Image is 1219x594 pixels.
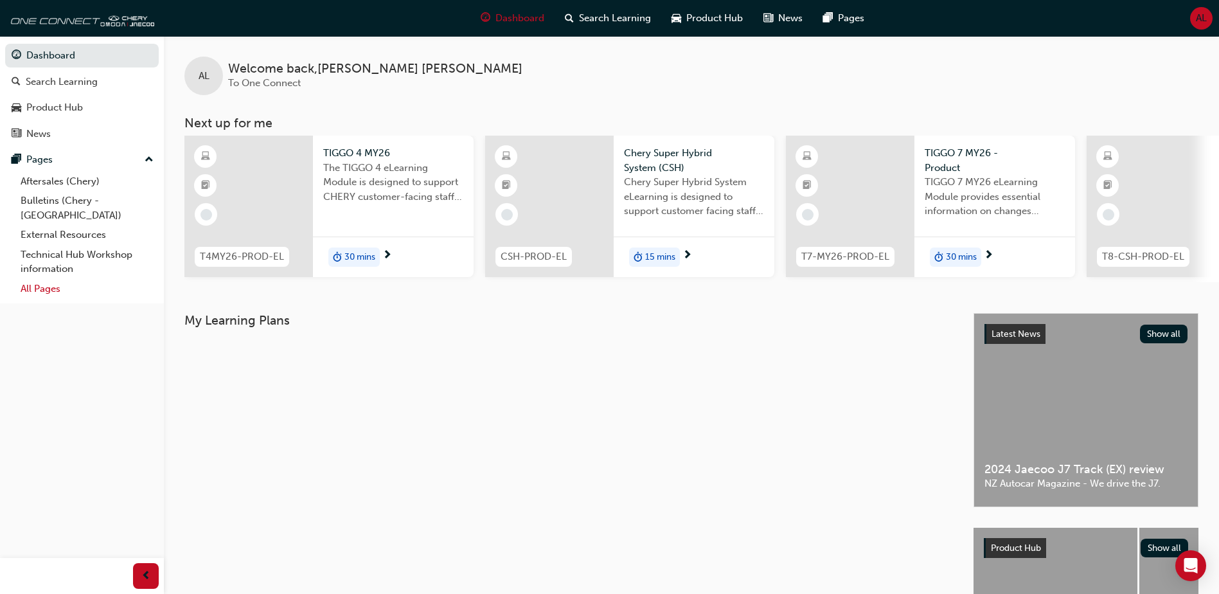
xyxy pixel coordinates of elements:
[26,152,53,167] div: Pages
[672,10,681,26] span: car-icon
[15,225,159,245] a: External Resources
[555,5,661,32] a: search-iconSearch Learning
[974,313,1198,507] a: Latest NewsShow all2024 Jaecoo J7 Track (EX) reviewNZ Autocar Magazine - We drive the J7.
[5,122,159,146] a: News
[481,10,490,26] span: guage-icon
[201,177,210,194] span: booktick-icon
[624,146,764,175] span: Chery Super Hybrid System (CSH)
[984,476,1188,491] span: NZ Autocar Magazine - We drive the J7.
[26,127,51,141] div: News
[1103,177,1112,194] span: booktick-icon
[1103,209,1114,221] span: learningRecordVerb_NONE-icon
[164,116,1219,130] h3: Next up for me
[382,250,392,262] span: next-icon
[934,249,943,265] span: duration-icon
[984,538,1188,559] a: Product HubShow all
[634,249,643,265] span: duration-icon
[6,5,154,31] img: oneconnect
[470,5,555,32] a: guage-iconDashboard
[1190,7,1213,30] button: AL
[200,249,284,264] span: T4MY26-PROD-EL
[925,175,1065,219] span: TIGGO 7 MY26 eLearning Module provides essential information on changes introduced with the new M...
[1196,11,1207,26] span: AL
[803,177,812,194] span: booktick-icon
[624,175,764,219] span: Chery Super Hybrid System eLearning is designed to support customer facing staff with the underst...
[199,69,209,84] span: AL
[753,5,813,32] a: news-iconNews
[992,328,1040,339] span: Latest News
[12,50,21,62] span: guage-icon
[495,11,544,26] span: Dashboard
[565,10,574,26] span: search-icon
[485,136,774,277] a: CSH-PROD-ELChery Super Hybrid System (CSH)Chery Super Hybrid System eLearning is designed to supp...
[682,250,692,262] span: next-icon
[1103,148,1112,165] span: learningResourceType_ELEARNING-icon
[823,10,833,26] span: pages-icon
[838,11,864,26] span: Pages
[803,148,812,165] span: learningResourceType_ELEARNING-icon
[15,191,159,225] a: Bulletins (Chery - [GEOGRAPHIC_DATA])
[5,70,159,94] a: Search Learning
[228,77,301,89] span: To One Connect
[5,44,159,67] a: Dashboard
[141,568,151,584] span: prev-icon
[15,245,159,279] a: Technical Hub Workshop information
[5,148,159,172] button: Pages
[201,148,210,165] span: learningResourceType_ELEARNING-icon
[1175,550,1206,581] div: Open Intercom Messenger
[984,250,993,262] span: next-icon
[984,324,1188,345] a: Latest NewsShow all
[1141,539,1189,557] button: Show all
[686,11,743,26] span: Product Hub
[1102,249,1184,264] span: T8-CSH-PROD-EL
[501,209,513,221] span: learningRecordVerb_NONE-icon
[925,146,1065,175] span: TIGGO 7 MY26 - Product
[15,172,159,192] a: Aftersales (Chery)
[502,177,511,194] span: booktick-icon
[344,250,375,265] span: 30 mins
[984,462,1188,477] span: 2024 Jaecoo J7 Track (EX) review
[5,96,159,120] a: Product Hub
[12,154,21,166] span: pages-icon
[946,250,977,265] span: 30 mins
[786,136,1075,277] a: T7-MY26-PROD-ELTIGGO 7 MY26 - ProductTIGGO 7 MY26 eLearning Module provides essential information...
[579,11,651,26] span: Search Learning
[1140,325,1188,343] button: Show all
[26,100,83,115] div: Product Hub
[645,250,675,265] span: 15 mins
[778,11,803,26] span: News
[200,209,212,221] span: learningRecordVerb_NONE-icon
[184,136,474,277] a: T4MY26-PROD-ELTIGGO 4 MY26The TIGGO 4 eLearning Module is designed to support CHERY customer-faci...
[802,209,814,221] span: learningRecordVerb_NONE-icon
[991,543,1041,553] span: Product Hub
[184,313,953,328] h3: My Learning Plans
[661,5,753,32] a: car-iconProduct Hub
[813,5,875,32] a: pages-iconPages
[228,62,522,76] span: Welcome back , [PERSON_NAME] [PERSON_NAME]
[763,10,773,26] span: news-icon
[501,249,567,264] span: CSH-PROD-EL
[12,76,21,88] span: search-icon
[801,249,889,264] span: T7-MY26-PROD-EL
[333,249,342,265] span: duration-icon
[323,146,463,161] span: TIGGO 4 MY26
[12,102,21,114] span: car-icon
[145,152,154,168] span: up-icon
[502,148,511,165] span: learningResourceType_ELEARNING-icon
[26,75,98,89] div: Search Learning
[5,41,159,148] button: DashboardSearch LearningProduct HubNews
[12,129,21,140] span: news-icon
[15,279,159,299] a: All Pages
[323,161,463,204] span: The TIGGO 4 eLearning Module is designed to support CHERY customer-facing staff with the product ...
